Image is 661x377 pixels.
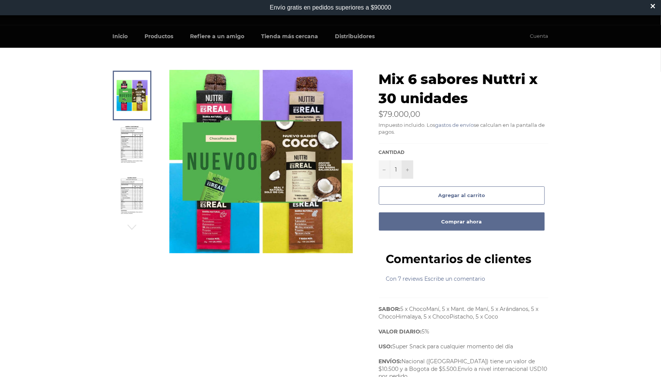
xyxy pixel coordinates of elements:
[169,70,353,253] img: Mix 6 sabores Nuttri x 30 unidades
[438,192,485,198] span: Agregar al carrito
[379,343,393,350] strong: USO:
[379,358,402,365] strong: ENVÍOS:
[386,251,532,267] h2: Comentarios de clientes
[379,122,549,136] div: Impuesto incluido. Los se calculan en la pantalla de pagos.
[183,25,252,48] a: Refiere a un amigo
[379,358,535,372] span: Nacional ([GEOGRAPHIC_DATA]) tiene un valor de $10.500 y a Bogota de $5.500.
[379,212,545,231] button: Comprar ahora
[425,275,486,282] a: Escribe un comentario
[379,70,549,108] h1: Mix 6 sabores Nuttri x 30 unidades
[270,4,391,11] div: Envío gratis en pedidos superiores a $90000
[402,160,413,179] button: Aumentar uno a la cantidad de artículos
[379,110,421,119] span: $79.000,00
[379,160,390,179] button: Quitar uno a la cantidad de artículos
[379,328,422,335] strong: VALOR DIARIO:
[379,306,539,320] span: 5 x ChocoManí, 5 x Mant. de Maní, 5 x Arándanos, 5 x ChocoHimalaya, 5 x ChocoPistacho, 5 x Coco
[328,25,383,48] a: Distribuidores
[526,25,552,47] a: Cuenta
[105,25,136,48] a: Inicio
[120,177,144,219] img: Mix 6 sabores Nuttri x 30 unidades
[254,25,326,48] a: Tienda más cercana
[379,149,413,156] label: Cantidad
[379,328,430,335] span: 5%
[379,343,513,350] span: Super Snack para cualquier momento del día
[379,186,545,205] button: Agregar al carrito
[120,126,144,168] img: Mix 6 sabores Nuttri x 30 unidades
[435,122,474,128] a: gastos de envío
[379,306,401,312] strong: SABOR:
[386,275,423,282] a: Con 7 reviews
[137,25,181,48] a: Productos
